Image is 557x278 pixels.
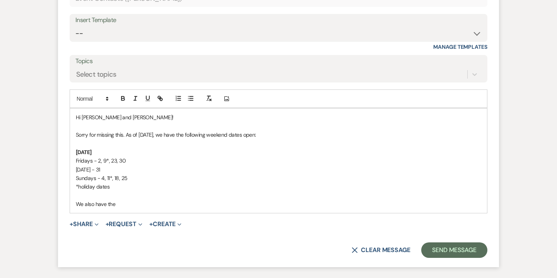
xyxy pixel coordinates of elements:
p: We also have the [76,200,481,208]
p: *holiday dates [76,182,481,191]
div: Insert Template [75,15,482,26]
p: [DATE] - 31 [76,165,481,174]
button: Request [106,221,142,227]
button: Send Message [421,242,487,258]
span: + [106,221,109,227]
div: Select topics [76,69,116,80]
p: Sorry for missing this. As of [DATE], we have the following weekend dates open: [76,130,481,139]
p: Sundays - 4, 11*, 18, 25 [76,174,481,182]
a: Manage Templates [433,43,487,50]
p: Hi [PERSON_NAME] and [PERSON_NAME]! [76,113,481,122]
button: Create [149,221,181,227]
p: Fridays - 2, 9*, 23, 30 [76,156,481,165]
span: + [70,221,73,227]
button: Clear message [352,247,410,253]
span: + [149,221,153,227]
label: Topics [75,56,482,67]
strong: [DATE] [76,149,92,156]
button: Share [70,221,99,227]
